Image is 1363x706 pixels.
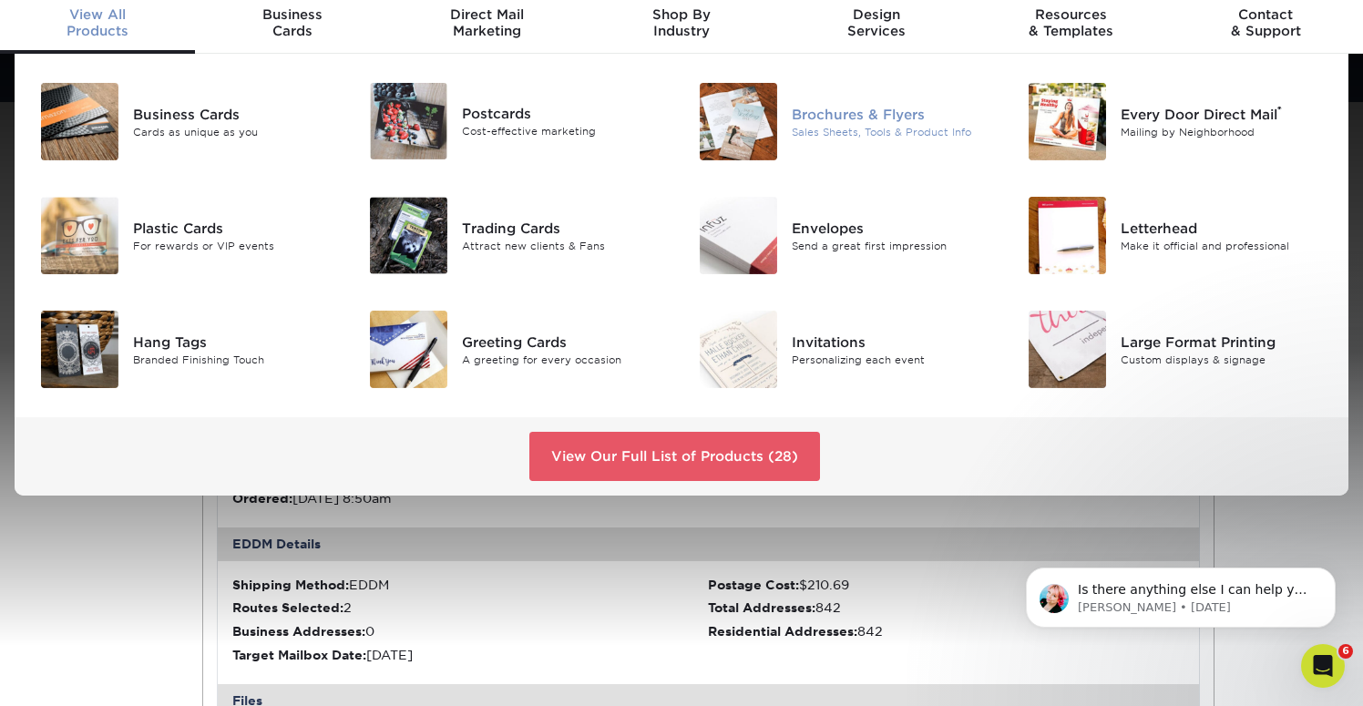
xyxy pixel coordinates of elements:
[700,83,777,160] img: Brochures & Flyers
[133,218,339,238] div: Plastic Cards
[695,189,998,281] a: Envelopes Envelopes Send a great first impression
[792,332,998,352] div: Invitations
[232,646,709,664] div: [DATE]
[974,6,1169,39] div: & Templates
[389,6,584,23] span: Direct Mail
[792,238,998,253] div: Send a great first impression
[1029,197,1106,274] img: Letterhead
[370,311,447,388] img: Greeting Cards
[1121,218,1327,238] div: Letterhead
[1029,83,1106,160] img: Every Door Direct Mail
[584,6,779,23] span: Shop By
[133,238,339,253] div: For rewards or VIP events
[5,650,155,700] iframe: Google Customer Reviews
[462,124,668,139] div: Cost-effective marketing
[133,332,339,352] div: Hang Tags
[1168,6,1363,23] span: Contact
[36,303,339,395] a: Hang Tags Hang Tags Branded Finishing Touch
[36,189,339,281] a: Plastic Cards Plastic Cards For rewards or VIP events
[779,6,974,39] div: Services
[370,197,447,274] img: Trading Cards
[1301,644,1345,688] iframe: Intercom live chat
[41,83,118,160] img: Business Cards
[974,6,1169,23] span: Resources
[36,76,339,168] a: Business Cards Business Cards Cards as unique as you
[232,648,366,662] strong: Target Mailbox Date:
[1121,352,1327,367] div: Custom displays & signage
[133,104,339,124] div: Business Cards
[366,303,669,395] a: Greeting Cards Greeting Cards A greeting for every occasion
[1121,104,1327,124] div: Every Door Direct Mail
[792,124,998,139] div: Sales Sheets, Tools & Product Info
[133,352,339,367] div: Branded Finishing Touch
[584,6,779,39] div: Industry
[462,218,668,238] div: Trading Cards
[366,76,669,167] a: Postcards Postcards Cost-effective marketing
[1277,104,1282,117] sup: ®
[529,432,820,481] a: View Our Full List of Products (28)
[792,218,998,238] div: Envelopes
[462,332,668,352] div: Greeting Cards
[41,311,118,388] img: Hang Tags
[370,83,447,159] img: Postcards
[700,311,777,388] img: Invitations
[1338,644,1353,659] span: 6
[462,352,668,367] div: A greeting for every occasion
[999,529,1363,657] iframe: Intercom notifications message
[1168,6,1363,39] div: & Support
[462,238,668,253] div: Attract new clients & Fans
[695,303,998,395] a: Invitations Invitations Personalizing each event
[695,76,998,168] a: Brochures & Flyers Brochures & Flyers Sales Sheets, Tools & Product Info
[366,189,669,281] a: Trading Cards Trading Cards Attract new clients & Fans
[195,6,390,23] span: Business
[41,197,118,274] img: Plastic Cards
[462,104,668,124] div: Postcards
[1121,332,1327,352] div: Large Format Printing
[779,6,974,23] span: Design
[389,6,584,39] div: Marketing
[792,352,998,367] div: Personalizing each event
[1121,124,1327,139] div: Mailing by Neighborhood
[1121,238,1327,253] div: Make it official and professional
[1025,189,1327,281] a: Letterhead Letterhead Make it official and professional
[792,104,998,124] div: Brochures & Flyers
[195,6,390,39] div: Cards
[700,197,777,274] img: Envelopes
[1025,303,1327,395] a: Large Format Printing Large Format Printing Custom displays & signage
[1025,76,1327,168] a: Every Door Direct Mail Every Door Direct Mail® Mailing by Neighborhood
[133,124,339,139] div: Cards as unique as you
[1029,311,1106,388] img: Large Format Printing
